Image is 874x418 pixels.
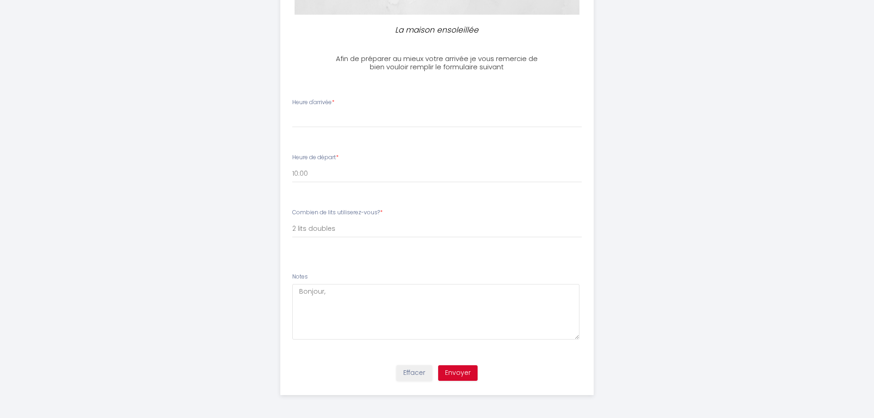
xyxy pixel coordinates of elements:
button: Effacer [396,365,432,381]
button: Envoyer [438,365,478,381]
label: Heure de départ [292,153,339,162]
label: Heure d'arrivée [292,98,334,107]
label: Notes [292,273,308,281]
label: Combien de lits utiliserez-vous? [292,208,383,217]
h3: Afin de préparer au mieux votre arrivée je vous remercie de bien vouloir remplir le formulaire su... [335,55,539,71]
p: La maison ensoleillée [339,24,535,36]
